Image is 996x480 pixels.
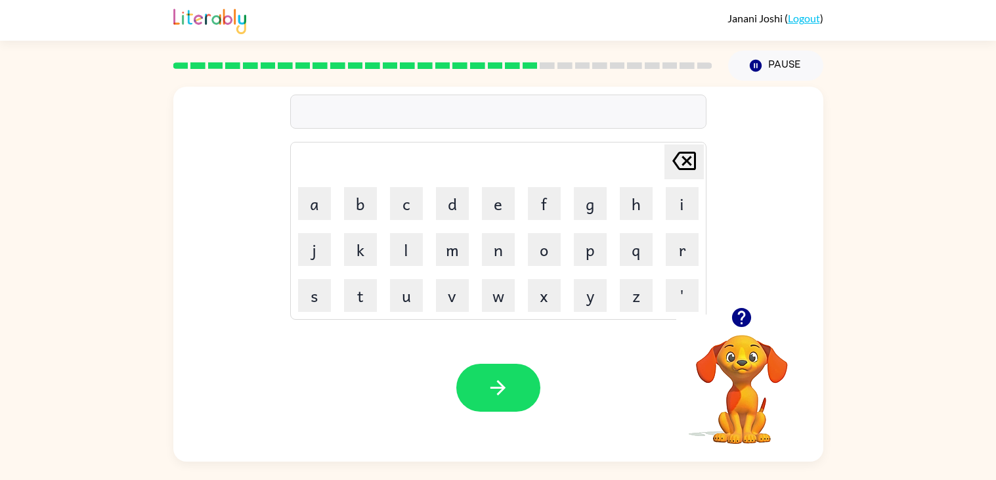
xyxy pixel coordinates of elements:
button: m [436,233,469,266]
button: p [574,233,607,266]
span: Janani Joshi [727,12,785,24]
button: f [528,187,561,220]
button: h [620,187,653,220]
button: q [620,233,653,266]
button: k [344,233,377,266]
button: r [666,233,699,266]
button: n [482,233,515,266]
button: z [620,279,653,312]
button: w [482,279,515,312]
button: s [298,279,331,312]
video: Your browser must support playing .mp4 files to use Literably. Please try using another browser. [676,315,808,446]
img: Literably [173,5,246,34]
button: a [298,187,331,220]
button: d [436,187,469,220]
button: i [666,187,699,220]
button: t [344,279,377,312]
button: u [390,279,423,312]
button: j [298,233,331,266]
button: l [390,233,423,266]
button: x [528,279,561,312]
button: g [574,187,607,220]
button: Pause [728,51,823,81]
button: y [574,279,607,312]
button: e [482,187,515,220]
div: ( ) [727,12,823,24]
a: Logout [788,12,820,24]
button: o [528,233,561,266]
button: ' [666,279,699,312]
button: v [436,279,469,312]
button: c [390,187,423,220]
button: b [344,187,377,220]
